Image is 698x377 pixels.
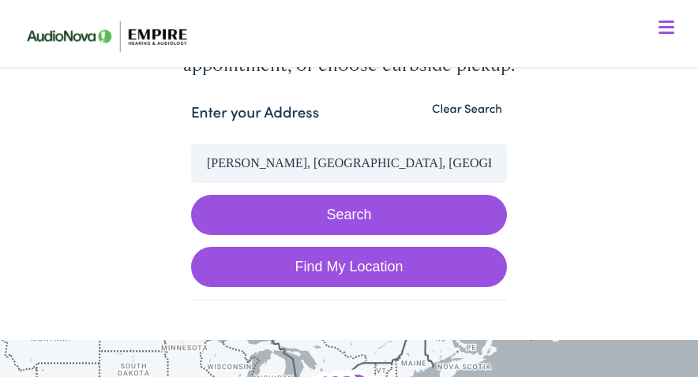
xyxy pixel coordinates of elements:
[191,101,319,124] label: Enter your Address
[191,144,507,183] input: Enter your address or zip code
[427,101,507,116] button: Clear Search
[191,195,507,235] button: Search
[191,247,507,287] a: Find My Location
[26,63,685,96] a: What We Offer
